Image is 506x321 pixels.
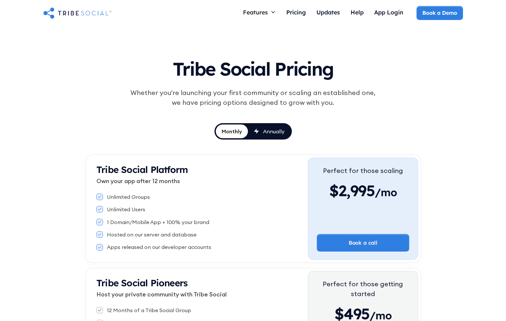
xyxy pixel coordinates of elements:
a: Book a Demo [416,6,463,20]
div: Hosted on our server and database [107,231,196,238]
div: Features [243,9,268,16]
div: Unlimited Users [107,206,145,213]
strong: Tribe Social Platform [96,164,188,175]
a: Updates [311,6,345,20]
p: Own your app after 12 months [96,177,308,185]
div: Updates [316,9,340,16]
a: Help [345,6,369,20]
a: App Login [369,6,409,20]
div: 12 Months of a Tribe Social Group [107,307,191,314]
div: Monthly [222,128,242,135]
div: Features [238,6,281,18]
div: Perfect for those getting started [317,279,409,299]
div: 1 Domain/Mobile App + 100% your brand [107,218,209,226]
div: App Login [374,9,403,16]
div: $2,995 [323,181,403,200]
div: Help [351,9,364,16]
span: /mo [375,186,397,202]
div: Perfect for those scaling [323,166,403,176]
div: Pricing [286,9,306,16]
div: Annually [263,128,285,135]
div: Unlimited Groups [107,193,150,200]
div: Whether you're launching your first community or scaling an established one, we have pricing opti... [127,88,379,107]
a: home [43,6,111,19]
a: Pricing [281,6,311,20]
div: Apps released on our developer accounts [107,243,211,251]
p: Host your private community with Tribe Social [96,290,308,299]
h1: Tribe Social Pricing [101,52,405,83]
strong: Tribe Social Pioneers [96,277,188,289]
a: Book a call [317,234,409,252]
